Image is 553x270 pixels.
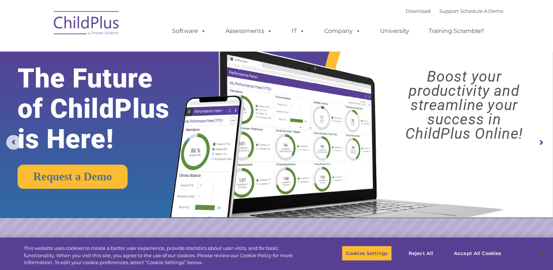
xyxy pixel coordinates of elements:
[18,63,194,154] rs-layer: The Future of ChildPlus is Here!
[460,8,503,14] a: Schedule A Demo
[398,245,444,261] button: Reject All
[342,245,392,261] button: Cookies Settings
[406,8,431,14] a: Download
[439,8,459,14] a: Support
[50,6,123,42] img: ChildPlus by Procare Solutions
[165,24,213,38] a: Software
[24,245,304,266] div: This website uses cookies to create a better user experience, provide statistics about user visit...
[284,24,312,38] a: IT
[218,24,280,38] a: Assessments
[450,245,505,261] button: Accept All Cookies
[102,48,124,54] span: Last name
[18,165,128,189] a: Request a Demo
[373,24,417,38] a: University
[421,24,491,38] a: Training Scramble!!
[317,24,368,38] a: Company
[533,245,549,261] button: Close
[382,70,546,141] rs-layer: Boost your productivity and streamline your success in ChildPlus Online!
[102,78,133,84] span: Phone number
[406,8,503,14] font: |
